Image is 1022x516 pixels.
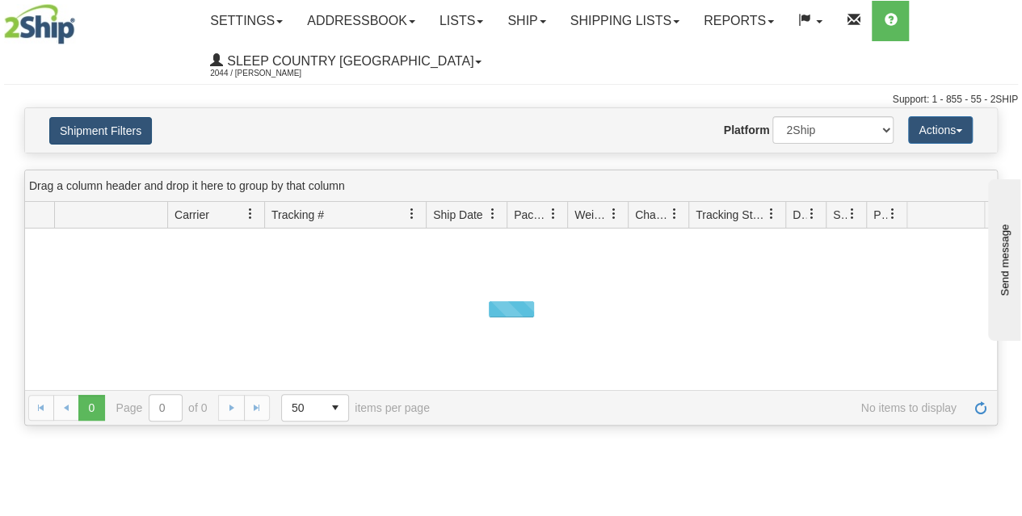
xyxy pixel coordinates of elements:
[433,207,482,223] span: Ship Date
[514,207,548,223] span: Packages
[798,200,826,228] a: Delivery Status filter column settings
[198,1,295,41] a: Settings
[635,207,669,223] span: Charge
[558,1,692,41] a: Shipping lists
[49,117,152,145] button: Shipment Filters
[574,207,608,223] span: Weight
[4,93,1018,107] div: Support: 1 - 855 - 55 - 2SHIP
[295,1,427,41] a: Addressbook
[398,200,426,228] a: Tracking # filter column settings
[175,207,209,223] span: Carrier
[908,116,973,144] button: Actions
[839,200,866,228] a: Shipment Issues filter column settings
[879,200,906,228] a: Pickup Status filter column settings
[692,1,786,41] a: Reports
[661,200,688,228] a: Charge filter column settings
[985,175,1020,340] iframe: chat widget
[281,394,349,422] span: Page sizes drop down
[12,14,149,26] div: Send message
[116,394,208,422] span: Page of 0
[873,207,887,223] span: Pickup Status
[600,200,628,228] a: Weight filter column settings
[281,394,430,422] span: items per page
[271,207,324,223] span: Tracking #
[292,400,313,416] span: 50
[198,41,494,82] a: Sleep Country [GEOGRAPHIC_DATA] 2044 / [PERSON_NAME]
[210,65,331,82] span: 2044 / [PERSON_NAME]
[237,200,264,228] a: Carrier filter column settings
[479,200,507,228] a: Ship Date filter column settings
[758,200,785,228] a: Tracking Status filter column settings
[4,4,75,44] img: logo2044.jpg
[793,207,806,223] span: Delivery Status
[25,170,997,202] div: grid grouping header
[427,1,495,41] a: Lists
[495,1,557,41] a: Ship
[724,122,770,138] label: Platform
[696,207,766,223] span: Tracking Status
[540,200,567,228] a: Packages filter column settings
[968,395,994,421] a: Refresh
[833,207,847,223] span: Shipment Issues
[78,395,104,421] span: Page 0
[223,54,473,68] span: Sleep Country [GEOGRAPHIC_DATA]
[452,401,957,414] span: No items to display
[322,395,348,421] span: select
